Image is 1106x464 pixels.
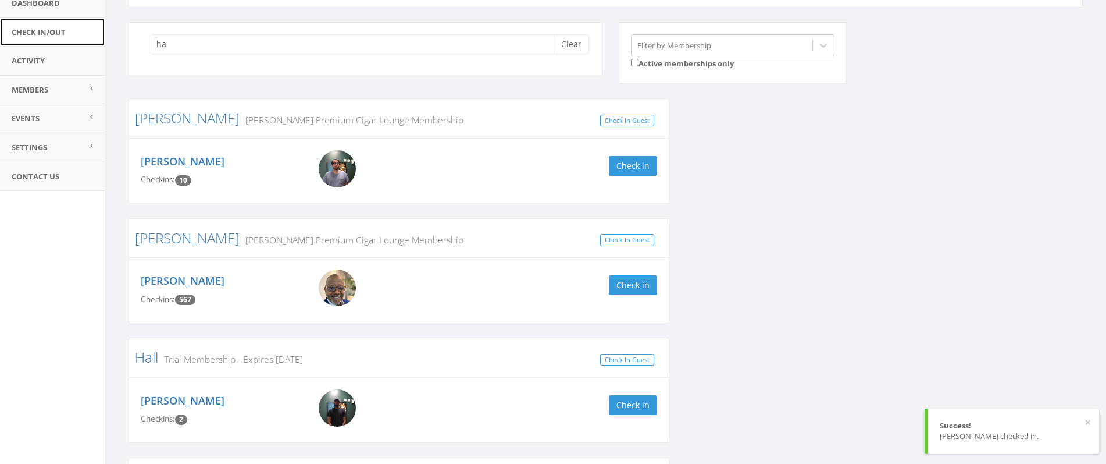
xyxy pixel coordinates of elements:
[141,413,175,424] span: Checkins:
[631,56,734,69] label: Active memberships only
[149,34,562,54] input: Search a name to check in
[319,389,356,427] img: Joshua_Hall.png
[319,270,356,306] img: VP.jpg
[12,171,59,182] span: Contact Us
[141,394,224,408] a: [PERSON_NAME]
[609,156,657,176] button: Check in
[240,114,463,126] small: [PERSON_NAME] Premium Cigar Lounge Membership
[631,59,638,66] input: Active memberships only
[175,175,191,186] span: Checkin count
[135,348,158,367] a: Hall
[141,294,175,304] span: Checkins:
[12,113,40,123] span: Events
[135,108,240,127] a: [PERSON_NAME]
[12,142,47,153] span: Settings
[141,274,224,288] a: [PERSON_NAME]
[609,395,657,415] button: Check in
[175,415,187,425] span: Checkin count
[141,174,175,185] span: Checkins:
[135,228,240,247] a: [PERSON_NAME]
[175,295,195,305] span: Checkin count
[600,115,654,127] a: Check In Guest
[141,154,224,168] a: [PERSON_NAME]
[940,431,1087,442] div: [PERSON_NAME] checked in.
[609,275,657,295] button: Check in
[158,353,303,366] small: Trial Membership - Expires [DATE]
[319,150,356,187] img: Grant_Cunningham.png
[554,34,589,54] button: Clear
[600,354,654,366] a: Check In Guest
[600,234,654,246] a: Check In Guest
[240,233,463,246] small: [PERSON_NAME] Premium Cigar Lounge Membership
[637,40,711,51] div: Filter by Membership
[12,84,48,95] span: Members
[1084,417,1091,428] button: ×
[940,420,1087,431] div: Success!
